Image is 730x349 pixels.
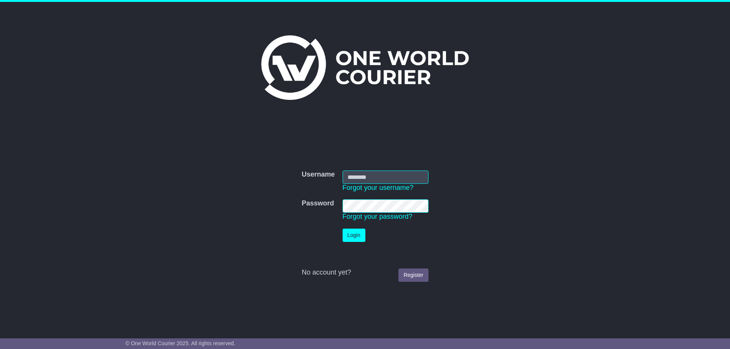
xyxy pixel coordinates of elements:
a: Forgot your password? [343,213,413,220]
label: Password [302,199,334,208]
a: Forgot your username? [343,184,414,191]
button: Login [343,229,365,242]
a: Register [398,268,428,282]
span: © One World Courier 2025. All rights reserved. [125,340,235,346]
img: One World [261,35,469,100]
div: No account yet? [302,268,428,277]
label: Username [302,171,335,179]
